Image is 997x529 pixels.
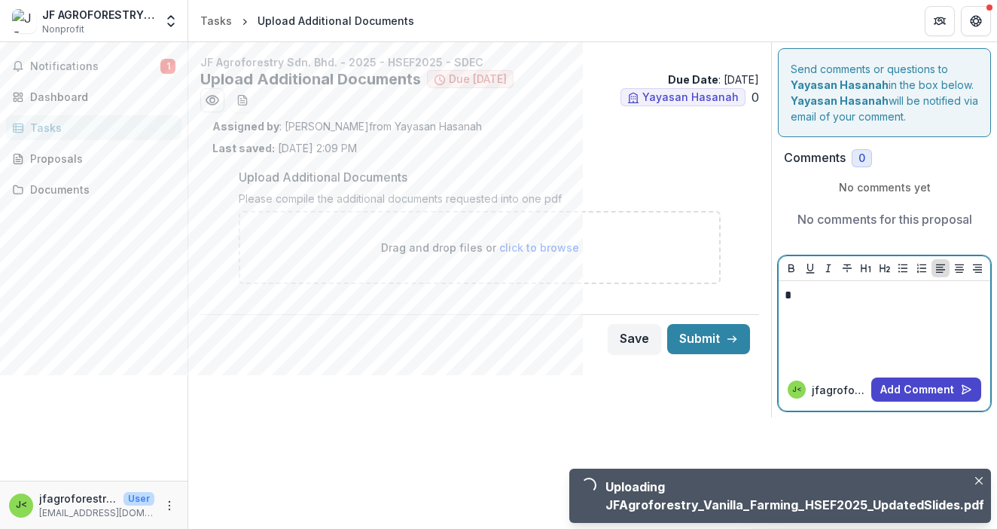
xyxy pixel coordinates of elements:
nav: breadcrumb [194,10,420,32]
button: Align Center [950,259,968,277]
p: No comments yet [784,179,985,195]
strong: Assigned by [212,120,279,133]
button: Italicize [819,259,837,277]
div: JF AGROFORESTRY SDN. BHD. [42,7,154,23]
button: Open entity switcher [160,6,181,36]
button: Get Help [961,6,991,36]
button: Underline [801,259,819,277]
button: Heading 1 [857,259,875,277]
a: Documents [6,177,181,202]
p: jfagroforestry <[EMAIL_ADDRESS][DOMAIN_NAME]> [39,491,117,506]
a: Tasks [194,10,238,32]
span: Notifications [30,60,160,73]
h2: Comments [784,151,846,165]
button: Save [608,324,661,354]
strong: Yayasan Hasanah [791,94,889,107]
button: Preview 18357f0c-7425-4b48-86c9-093b9d346c99.pdf [200,88,224,112]
p: : [PERSON_NAME] from Yayasan Hasanah [212,118,747,134]
p: No comments for this proposal [797,210,972,228]
button: Close [970,472,988,490]
div: Upload Additional Documents [258,13,414,29]
div: Send comments or questions to in the box below. will be notified via email of your comment. [778,48,991,137]
p: Drag and drop files or [381,240,579,255]
ul: 0 [620,88,759,106]
button: Bullet List [894,259,912,277]
strong: Last saved: [212,142,275,154]
div: Tasks [30,120,169,136]
strong: Due Date [668,73,718,86]
div: Documents [30,182,169,197]
p: : [DATE] [668,72,759,87]
button: download-word-button [230,88,255,112]
button: Align Left [931,259,950,277]
p: JF Agroforestry Sdn. Bhd. - 2025 - HSEF2025 - SDEC [200,54,759,70]
h2: Upload Additional Documents [200,70,421,88]
button: Partners [925,6,955,36]
button: Heading 2 [876,259,894,277]
a: Dashboard [6,84,181,109]
span: click to browse [499,241,579,254]
p: jfagroforestry < [812,382,865,398]
div: Tasks [200,13,232,29]
div: Uploading JFAgroforestry_Vanilla_Farming_HSEF2025_UpdatedSlides.pdf [605,478,984,514]
img: JF AGROFORESTRY SDN. BHD. [12,9,36,33]
div: Proposals [30,151,169,167]
span: Due [DATE] [449,73,507,86]
button: Notifications1 [6,54,181,78]
button: Submit [667,324,750,354]
button: Add Comment [871,378,981,402]
a: Proposals [6,146,181,171]
strong: Yayasan Hasanah [791,78,889,91]
span: Yayasan Hasanah [642,91,739,104]
p: Upload Additional Documents [239,168,407,186]
a: Tasks [6,115,181,140]
button: Strike [838,259,856,277]
span: Nonprofit [42,23,84,36]
button: More [160,497,178,515]
div: Notifications-bottom-right [563,463,997,529]
div: jfagroforestry <jfagroforestry@gmail.com> [792,386,802,393]
span: 0 [858,152,865,165]
p: User [123,492,154,506]
div: Please compile the additional documents requested into one pdf [239,192,721,211]
button: Bold [782,259,800,277]
div: jfagroforestry <jfagroforestry@gmail.com> [16,500,27,510]
div: Dashboard [30,89,169,105]
p: [DATE] 2:09 PM [212,140,357,156]
button: Align Right [968,259,986,277]
button: Ordered List [913,259,931,277]
p: [EMAIL_ADDRESS][DOMAIN_NAME] [39,506,154,520]
span: 1 [160,59,175,74]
